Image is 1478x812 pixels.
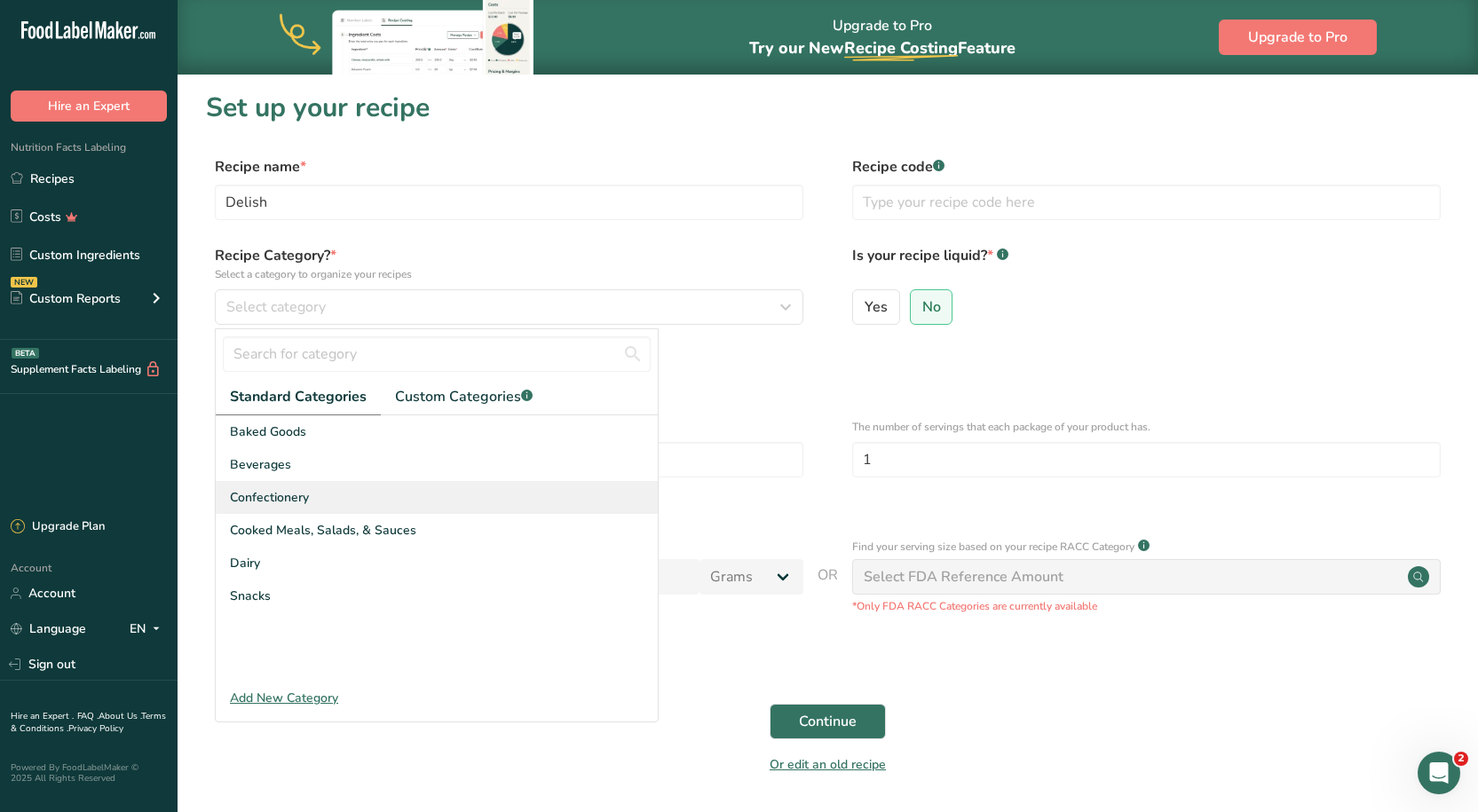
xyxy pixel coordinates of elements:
[864,566,1063,587] div: Select FDA Reference Amount
[206,88,1450,128] h1: Set up your recipe
[1418,752,1460,794] iframe: Intercom live chat
[852,185,1441,220] input: Type your recipe code here
[223,336,651,372] input: Search for category
[230,587,271,605] span: Snacks
[11,762,167,784] div: Powered By FoodLabelMaker © 2025 All Rights Reserved
[852,245,1441,282] label: Is your recipe liquid?
[770,704,886,739] button: Continue
[230,386,367,407] span: Standard Categories
[230,521,416,540] span: Cooked Meals, Salads, & Sauces
[749,1,1016,75] div: Upgrade to Pro
[215,289,803,325] button: Select category
[11,289,121,308] div: Custom Reports
[865,298,888,316] span: Yes
[1219,20,1377,55] button: Upgrade to Pro
[11,613,86,644] a: Language
[799,711,857,732] span: Continue
[922,298,941,316] span: No
[215,185,803,220] input: Type your recipe name here
[99,710,141,722] a: About Us .
[749,37,1016,59] span: Try our New Feature
[215,266,803,282] p: Select a category to organize your recipes
[852,539,1134,555] p: Find your serving size based on your recipe RACC Category
[852,598,1441,614] p: *Only FDA RACC Categories are currently available
[852,156,1441,177] label: Recipe code
[844,37,958,59] span: Recipe Costing
[12,348,39,359] div: BETA
[130,619,167,640] div: EN
[852,419,1441,435] p: The number of servings that each package of your product has.
[226,296,326,318] span: Select category
[230,488,309,507] span: Confectionery
[11,710,74,722] a: Hire an Expert .
[68,722,123,735] a: Privacy Policy
[230,554,260,572] span: Dairy
[11,91,167,122] button: Hire an Expert
[230,422,306,441] span: Baked Goods
[215,156,803,177] label: Recipe name
[230,455,291,474] span: Beverages
[215,245,803,282] label: Recipe Category?
[1454,752,1468,766] span: 2
[1248,27,1348,48] span: Upgrade to Pro
[216,689,658,707] div: Add New Category
[11,710,166,735] a: Terms & Conditions .
[11,277,37,288] div: NEW
[395,386,533,407] span: Custom Categories
[11,518,105,536] div: Upgrade Plan
[77,710,99,722] a: FAQ .
[770,756,886,773] a: Or edit an old recipe
[818,564,838,614] span: OR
